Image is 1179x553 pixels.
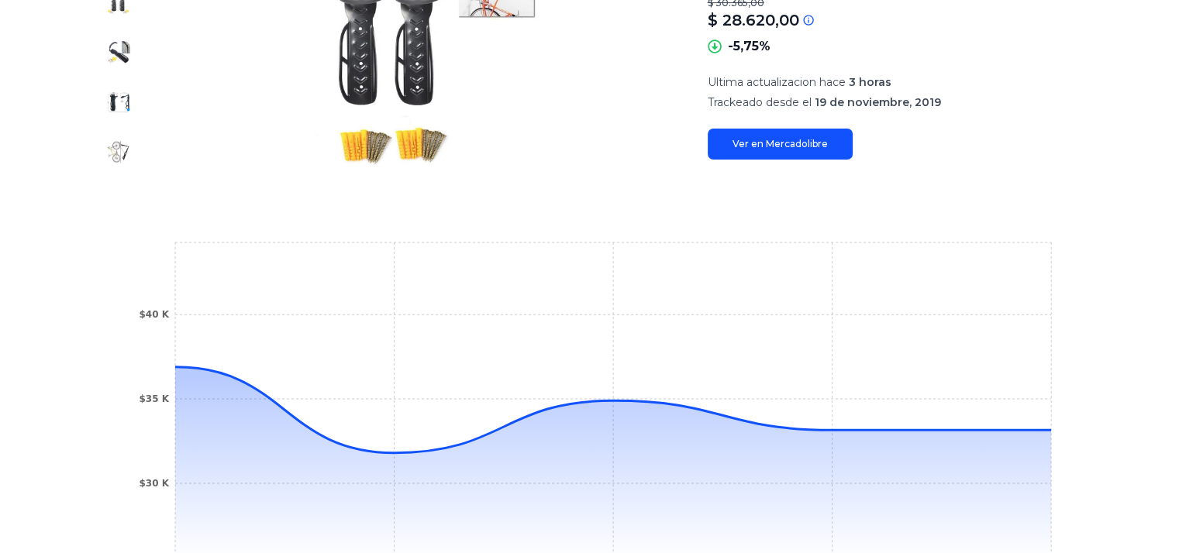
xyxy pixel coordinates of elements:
tspan: $35 K [139,393,169,404]
tspan: $40 K [139,309,169,320]
p: -5,75% [728,37,770,56]
span: 19 de noviembre, 2019 [815,95,941,109]
img: Soporte Pared Bicicleta 30kg Original 2 Unid Torni +obsequio [106,139,131,164]
img: Soporte Pared Bicicleta 30kg Original 2 Unid Torni +obsequio [106,90,131,115]
tspan: $30 K [139,478,169,489]
p: $ 28.620,00 [708,9,799,31]
img: Soporte Pared Bicicleta 30kg Original 2 Unid Torni +obsequio [106,40,131,65]
a: Ver en Mercadolibre [708,129,853,160]
span: Trackeado desde el [708,95,812,109]
span: Ultima actualizacion hace [708,75,846,89]
span: 3 horas [849,75,891,89]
